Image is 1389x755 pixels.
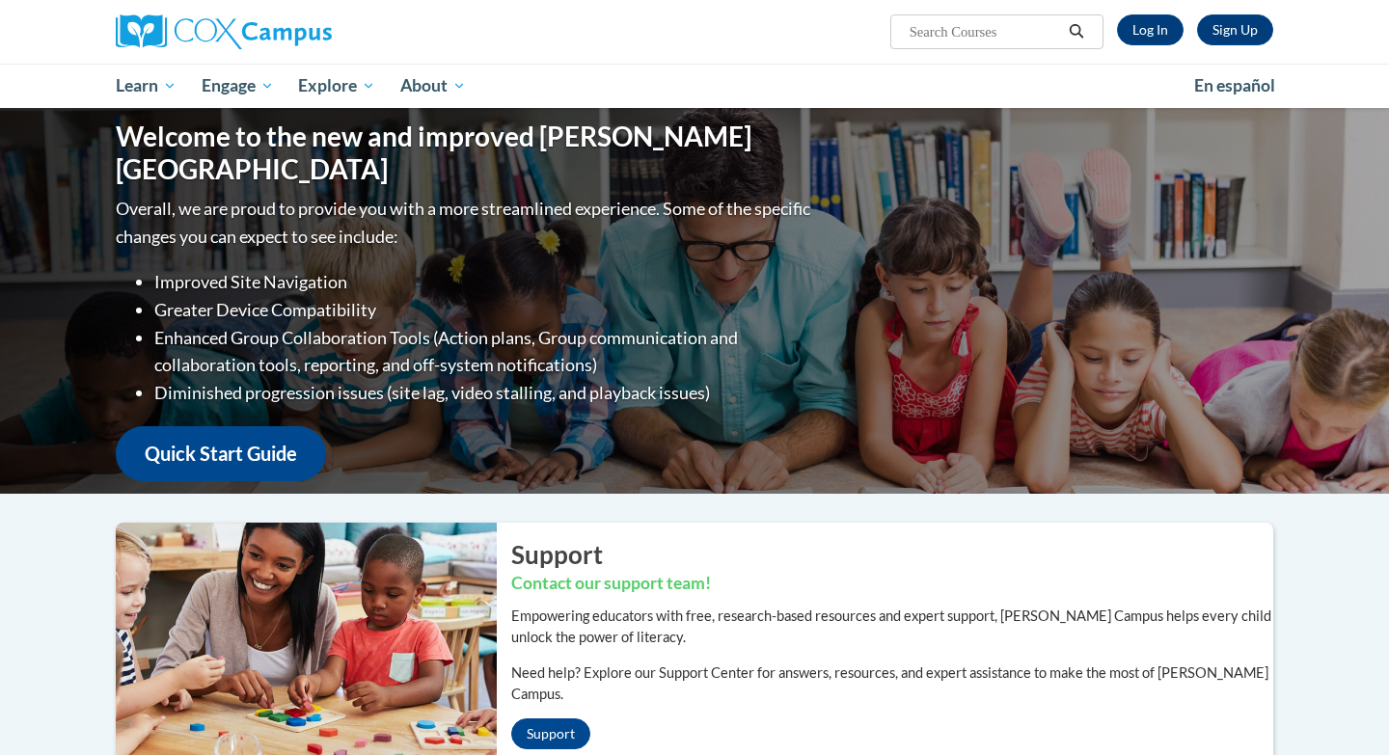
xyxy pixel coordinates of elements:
h3: Contact our support team! [511,572,1273,596]
button: Search [1062,20,1091,43]
li: Improved Site Navigation [154,268,815,296]
a: Learn [103,64,189,108]
span: Learn [116,74,177,97]
span: About [400,74,466,97]
a: Cox Campus [116,14,482,49]
h2: Support [511,537,1273,572]
a: Explore [286,64,388,108]
p: Overall, we are proud to provide you with a more streamlined experience. Some of the specific cha... [116,195,815,251]
input: Search Courses [908,20,1062,43]
span: Explore [298,74,375,97]
li: Enhanced Group Collaboration Tools (Action plans, Group communication and collaboration tools, re... [154,324,815,380]
a: About [388,64,478,108]
a: Engage [189,64,286,108]
a: Support [511,718,590,749]
span: En español [1194,75,1275,95]
h1: Welcome to the new and improved [PERSON_NAME][GEOGRAPHIC_DATA] [116,121,815,185]
span: Engage [202,74,274,97]
li: Greater Device Compatibility [154,296,815,324]
a: Quick Start Guide [116,426,326,481]
a: Log In [1117,14,1184,45]
a: En español [1182,66,1288,106]
p: Empowering educators with free, research-based resources and expert support, [PERSON_NAME] Campus... [511,606,1273,648]
img: Cox Campus [116,14,332,49]
li: Diminished progression issues (site lag, video stalling, and playback issues) [154,379,815,407]
p: Need help? Explore our Support Center for answers, resources, and expert assistance to make the m... [511,662,1273,705]
div: Main menu [87,64,1302,108]
a: Register [1197,14,1273,45]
